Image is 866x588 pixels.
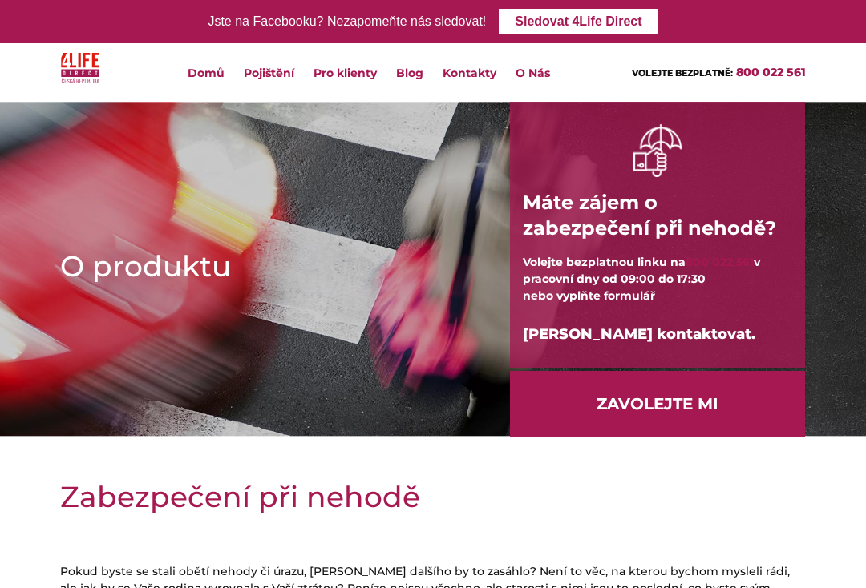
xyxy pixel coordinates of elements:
[632,67,733,79] span: VOLEJTE BEZPLATNĚ:
[208,10,486,34] div: Jste na Facebooku? Nezapomeňte nás sledovat!
[60,477,806,517] h1: Zabezpečení při nehodě
[633,124,682,176] img: ruka držící deštník bilá ikona
[523,255,760,303] span: Volejte bezplatnou linku na v pracovní dny od 09:00 do 17:30 nebo vyplňte formulář
[523,304,792,364] div: [PERSON_NAME] kontaktovat.
[686,255,754,269] a: 800 022 561
[499,9,658,34] a: Sledovat 4Life Direct
[61,50,99,87] img: 4Life Direct Česká republika logo
[178,43,234,102] a: Domů
[510,371,805,437] a: Zavolejte mi
[60,246,459,286] h1: O produktu
[523,177,792,254] h4: Máte zájem o zabezpečení při nehodě?
[386,43,433,102] a: Blog
[433,43,506,102] a: Kontakty
[736,65,806,79] a: 800 022 561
